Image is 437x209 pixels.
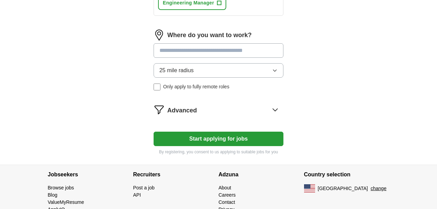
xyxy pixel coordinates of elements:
a: API [133,192,141,198]
span: Advanced [167,106,197,115]
label: Where do you want to work? [167,31,252,40]
h4: Country selection [304,165,389,184]
a: Post a job [133,185,155,190]
span: [GEOGRAPHIC_DATA] [318,185,368,192]
img: US flag [304,184,315,192]
button: 25 mile radius [154,63,284,78]
a: Blog [48,192,58,198]
img: location.png [154,30,165,41]
span: 25 mile radius [159,66,194,75]
a: ValueMyResume [48,199,84,205]
input: Only apply to fully remote roles [154,84,160,90]
button: change [371,185,386,192]
span: Only apply to fully remote roles [163,83,229,90]
a: Contact [219,199,235,205]
button: Start applying for jobs [154,132,284,146]
a: Browse jobs [48,185,74,190]
img: filter [154,104,165,115]
p: By registering, you consent to us applying to suitable jobs for you [154,149,284,155]
a: About [219,185,231,190]
a: Careers [219,192,236,198]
